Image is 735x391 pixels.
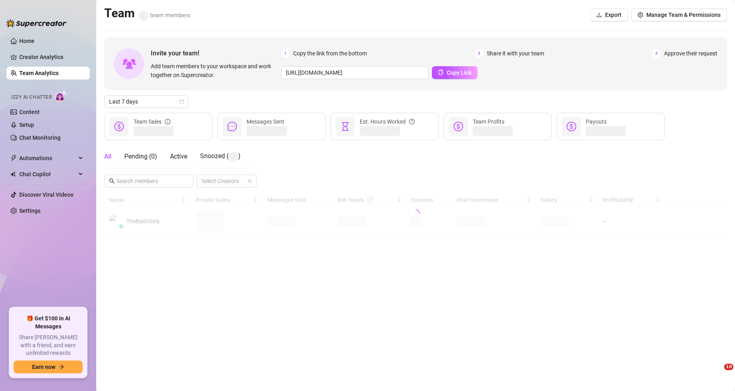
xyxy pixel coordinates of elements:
span: 🎁 Get $100 in AI Messages [14,315,83,330]
span: Automations [19,152,76,165]
span: dollar-circle [114,122,124,131]
span: Copy Link [447,69,472,76]
button: Export [590,8,628,21]
span: Izzy AI Chatter [11,94,52,101]
span: Messages Sent [247,118,284,125]
span: Manage Team & Permissions [646,12,721,18]
span: team [247,179,252,183]
div: All [104,152,111,161]
span: message [227,122,237,131]
span: info-circle [165,117,170,126]
img: AI Chatter [55,90,67,102]
span: 2 [475,49,484,58]
span: Payouts [586,118,607,125]
div: Est. Hours Worked [360,117,415,126]
span: Active [170,153,187,160]
span: Chat Copilot [19,168,76,181]
span: 1 [281,49,290,58]
span: loading [412,210,420,218]
button: Earn nowarrow-right [14,360,83,373]
img: Chat Copilot [10,171,16,177]
div: Pending ( 0 ) [124,152,157,161]
iframe: Intercom live chat [708,364,727,383]
span: Snoozed ( ) [200,152,241,160]
span: Team Profits [473,118,504,125]
div: Team Sales [134,117,170,126]
a: Creator Analytics [19,51,83,63]
span: Add team members to your workspace and work together on Supercreator. [151,62,278,79]
input: Search members [116,177,182,185]
button: Copy Link [432,66,478,79]
a: Chat Monitoring [19,134,61,141]
span: search [109,178,115,184]
span: setting [638,12,643,18]
span: Share it with your team [487,49,544,58]
span: Invite your team! [151,48,281,58]
a: Settings [19,208,40,214]
span: Last 7 days [109,96,184,108]
span: dollar-circle [567,122,576,131]
span: Export [605,12,622,18]
a: Content [19,109,40,115]
span: 3 [652,49,661,58]
span: arrow-right [59,364,64,370]
a: Home [19,38,34,44]
a: Team Analytics [19,70,59,76]
img: logo-BBDzfeDw.svg [6,19,67,27]
a: Setup [19,122,34,128]
span: calendar [179,99,184,104]
span: download [596,12,602,18]
a: Discover Viral Videos [19,191,73,198]
span: copy [438,69,443,75]
button: Manage Team & Permissions [631,8,727,21]
span: Earn now [32,364,55,370]
span: Approve their request [664,49,717,58]
h2: Team [104,6,190,21]
span: question-circle [409,117,415,126]
span: Copy the link from the bottom [293,49,367,58]
span: thunderbolt [10,155,17,161]
span: dollar-circle [454,122,463,131]
span: 10 [724,364,733,370]
span: Share [PERSON_NAME] with a friend, and earn unlimited rewards [14,334,83,357]
span: team members [139,12,190,19]
span: hourglass [340,122,350,131]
